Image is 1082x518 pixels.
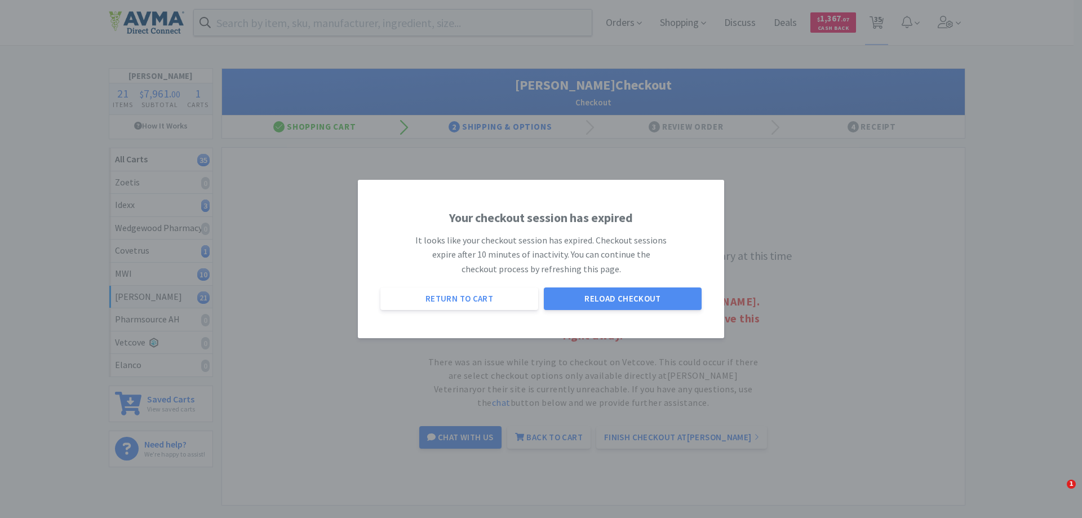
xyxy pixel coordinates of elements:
[380,208,702,228] h1: Your checkout session has expired
[1044,480,1071,507] iframe: Intercom live chat
[544,287,702,310] button: Reload Checkout
[414,228,668,288] p: It looks like your checkout session has expired. Checkout sessions expire after 10 minutes of ina...
[1067,480,1076,489] span: 1
[380,287,538,310] button: Return to Cart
